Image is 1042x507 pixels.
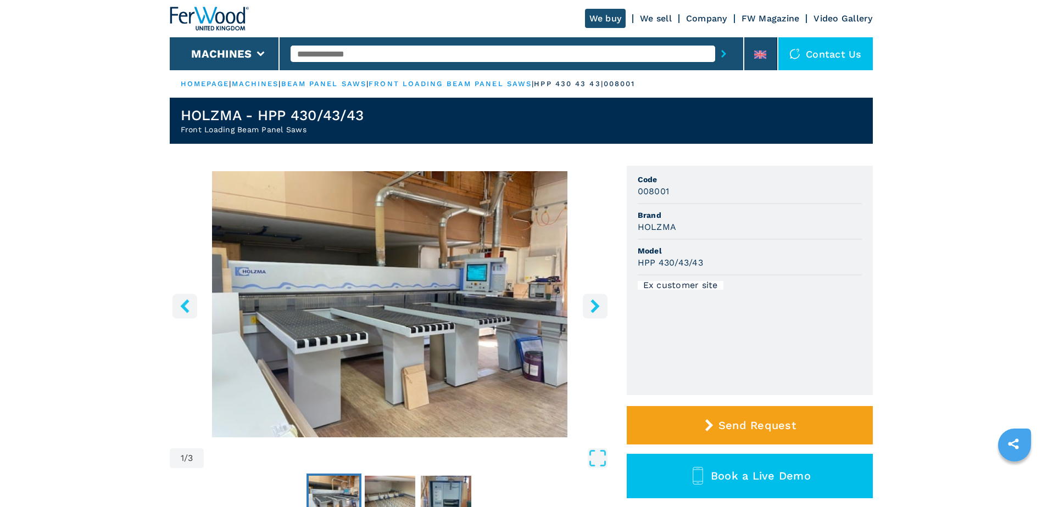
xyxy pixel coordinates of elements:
[1000,430,1027,458] a: sharethis
[711,469,811,482] span: Book a Live Demo
[627,406,873,444] button: Send Request
[181,80,230,88] a: HOMEPAGE
[742,13,800,24] a: FW Magazine
[369,80,532,88] a: front loading beam panel saws
[191,47,252,60] button: Machines
[686,13,727,24] a: Company
[366,80,369,88] span: |
[232,80,279,88] a: machines
[170,171,610,437] img: Front Loading Beam Panel Saws HOLZMA HPP 430/43/43
[181,124,364,135] h2: Front Loading Beam Panel Saws
[229,80,231,88] span: |
[188,454,193,463] span: 3
[789,48,800,59] img: Contact us
[638,210,862,221] span: Brand
[170,171,610,437] div: Go to Slide 1
[778,37,873,70] div: Contact us
[638,281,723,290] div: Ex customer site
[813,13,872,24] a: Video Gallery
[638,245,862,256] span: Model
[638,174,862,185] span: Code
[640,13,672,24] a: We sell
[207,448,607,468] button: Open Fullscreen
[181,106,364,124] h1: HOLZMA - HPP 430/43/43
[534,79,603,89] p: hpp 430 43 43 |
[715,41,732,66] button: submit-button
[181,454,184,463] span: 1
[638,221,677,233] h3: HOLZMA
[604,79,636,89] p: 008001
[278,80,281,88] span: |
[585,9,626,28] a: We buy
[583,294,608,318] button: right-button
[718,419,796,432] span: Send Request
[532,80,534,88] span: |
[638,256,703,269] h3: HPP 430/43/43
[172,294,197,318] button: left-button
[170,7,249,31] img: Ferwood
[184,454,188,463] span: /
[627,454,873,498] button: Book a Live Demo
[638,185,670,198] h3: 008001
[281,80,367,88] a: beam panel saws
